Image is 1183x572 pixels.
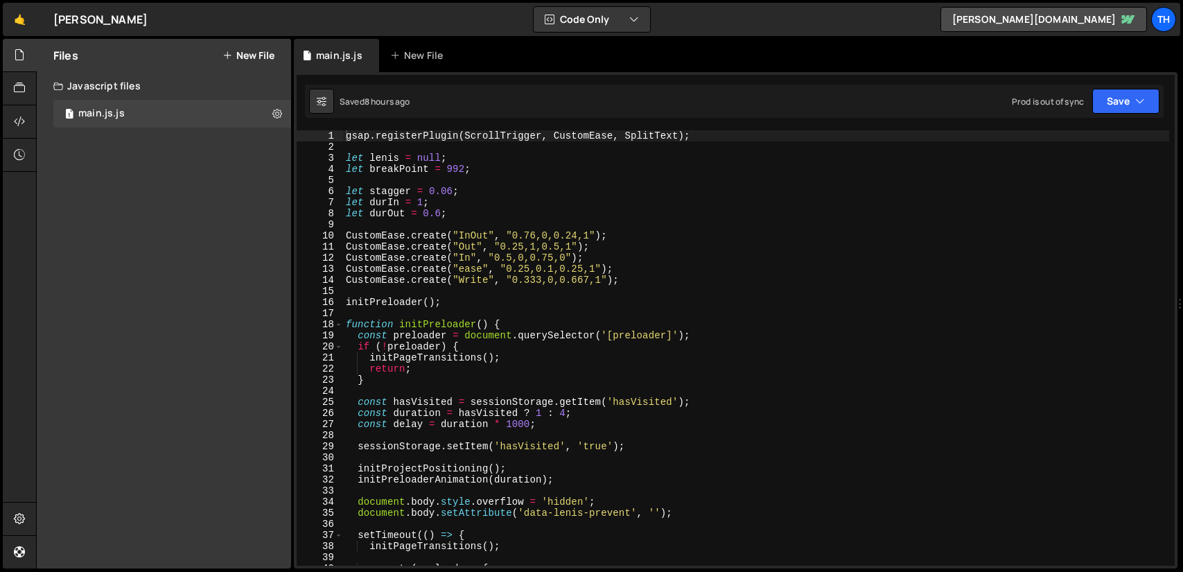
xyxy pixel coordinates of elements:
[340,96,410,107] div: Saved
[297,374,343,385] div: 23
[297,252,343,263] div: 12
[297,519,343,530] div: 36
[297,230,343,241] div: 10
[297,496,343,508] div: 34
[297,408,343,419] div: 26
[78,107,125,120] div: main.js.js
[297,263,343,275] div: 13
[297,308,343,319] div: 17
[1092,89,1159,114] button: Save
[365,96,410,107] div: 8 hours ago
[297,363,343,374] div: 22
[37,72,291,100] div: Javascript files
[297,286,343,297] div: 15
[297,186,343,197] div: 6
[297,430,343,441] div: 28
[1012,96,1084,107] div: Prod is out of sync
[53,48,78,63] h2: Files
[940,7,1147,32] a: [PERSON_NAME][DOMAIN_NAME]
[297,397,343,408] div: 25
[297,197,343,208] div: 7
[297,164,343,175] div: 4
[297,319,343,330] div: 18
[297,297,343,308] div: 16
[297,508,343,519] div: 35
[534,7,650,32] button: Code Only
[297,530,343,541] div: 37
[390,49,448,62] div: New File
[297,552,343,563] div: 39
[3,3,37,36] a: 🤙
[297,175,343,186] div: 5
[297,208,343,219] div: 8
[53,100,291,128] div: 17273/47859.js
[297,452,343,463] div: 30
[297,141,343,153] div: 2
[297,130,343,141] div: 1
[222,50,274,61] button: New File
[1151,7,1176,32] a: Th
[297,474,343,485] div: 32
[316,49,362,62] div: main.js.js
[297,330,343,341] div: 19
[297,419,343,430] div: 27
[297,153,343,164] div: 3
[297,385,343,397] div: 24
[297,541,343,552] div: 38
[297,463,343,474] div: 31
[53,11,148,28] div: [PERSON_NAME]
[297,241,343,252] div: 11
[297,485,343,496] div: 33
[65,110,73,121] span: 1
[297,275,343,286] div: 14
[297,219,343,230] div: 9
[297,352,343,363] div: 21
[297,341,343,352] div: 20
[297,441,343,452] div: 29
